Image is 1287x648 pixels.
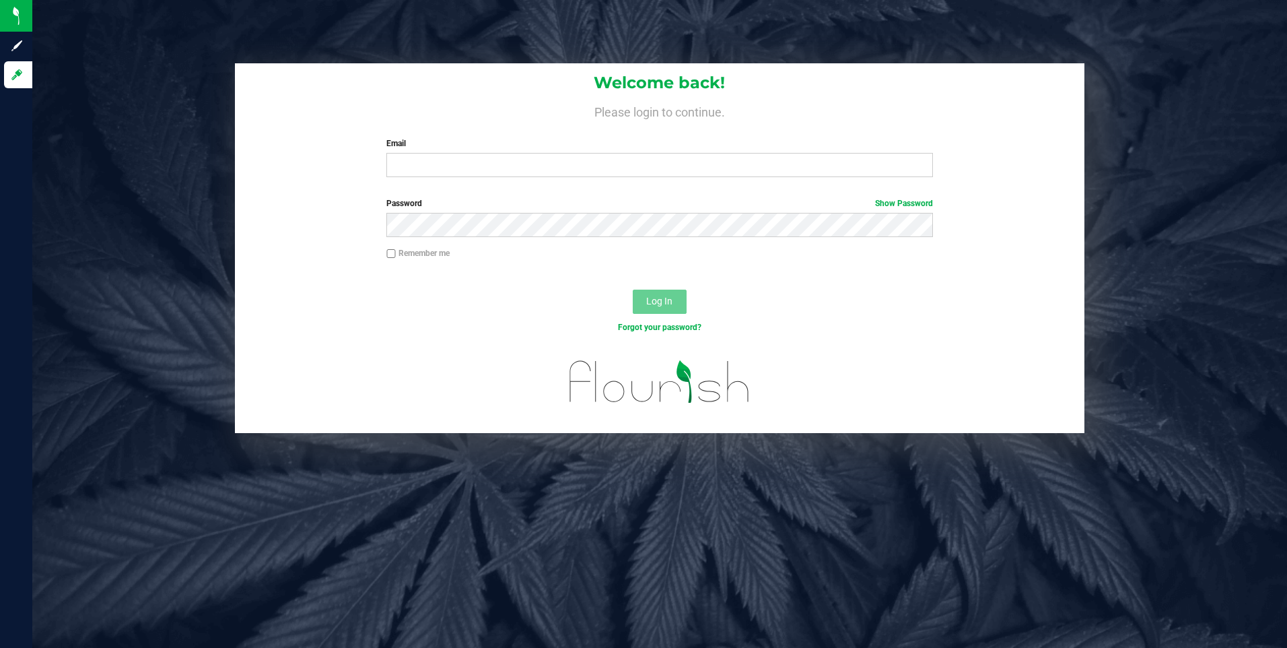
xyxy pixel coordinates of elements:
button: Log In [633,290,687,314]
a: Show Password [875,199,933,208]
span: Log In [646,296,672,306]
h4: Please login to continue. [235,102,1085,119]
span: Password [386,199,422,208]
img: flourish_logo.svg [553,348,766,416]
h1: Welcome back! [235,74,1085,92]
a: Forgot your password? [618,323,701,332]
label: Remember me [386,247,450,259]
inline-svg: Sign up [10,39,24,53]
inline-svg: Log in [10,68,24,82]
label: Email [386,137,933,150]
input: Remember me [386,249,396,259]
